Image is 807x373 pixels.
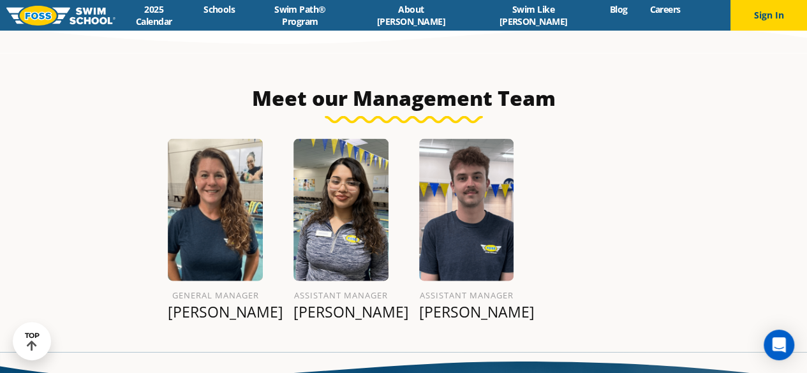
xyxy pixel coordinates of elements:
h3: Meet our Management Team [103,85,705,111]
a: Swim Like [PERSON_NAME] [468,3,598,27]
p: [PERSON_NAME] [293,303,389,321]
p: [PERSON_NAME] [168,303,263,321]
div: TOP [25,332,40,351]
img: Alexa-Corrales.png [293,139,389,281]
a: Careers [639,3,692,15]
h6: General Manager [168,288,263,303]
h6: Assistant Manager [293,288,389,303]
img: FOSS Swim School Logo [6,6,115,26]
h6: Assistant Manager [419,288,514,303]
a: Swim Path® Program [246,3,354,27]
div: Open Intercom Messenger [764,330,794,360]
a: About [PERSON_NAME] [354,3,468,27]
p: [PERSON_NAME] [419,303,514,321]
img: Melissa-Hammer.png [168,139,263,281]
a: Schools [193,3,246,15]
a: 2025 Calendar [115,3,193,27]
img: Ian-Morling.png [419,139,514,281]
a: Blog [598,3,639,15]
